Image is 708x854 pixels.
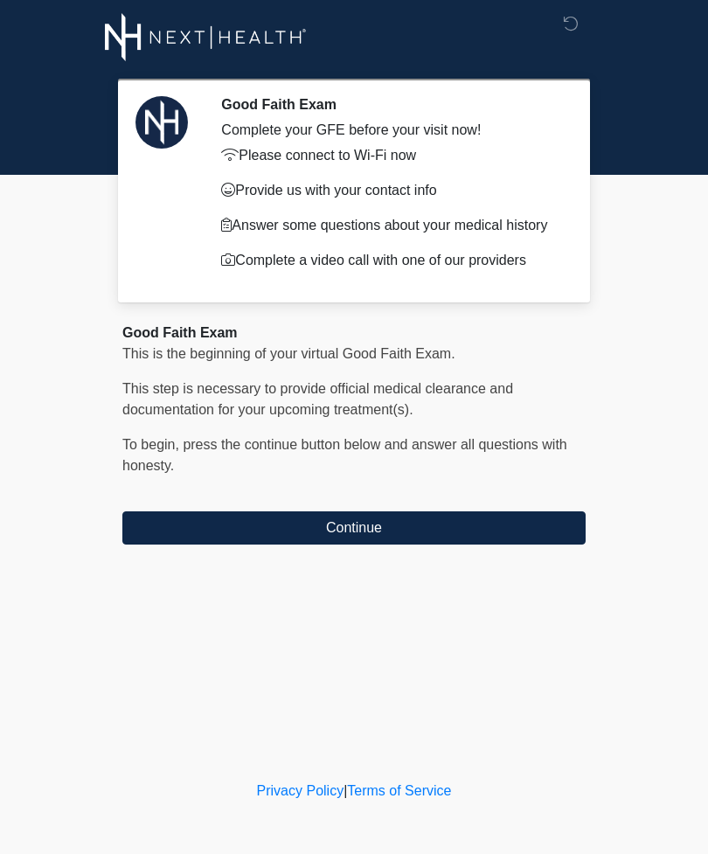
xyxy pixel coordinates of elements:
[122,511,586,545] button: Continue
[105,13,307,61] img: Next-Health Logo
[344,783,347,798] a: |
[221,120,559,141] div: Complete your GFE before your visit now!
[221,250,559,271] p: Complete a video call with one of our providers
[122,381,513,417] span: This step is necessary to provide official medical clearance and documentation for your upcoming ...
[221,215,559,236] p: Answer some questions about your medical history
[257,783,344,798] a: Privacy Policy
[135,96,188,149] img: Agent Avatar
[122,346,455,361] span: This is the beginning of your virtual Good Faith Exam.
[122,323,586,344] div: Good Faith Exam
[221,145,559,166] p: Please connect to Wi-Fi now
[122,437,567,473] span: To begin, ﻿﻿﻿﻿﻿﻿press the continue button below and answer all questions with honesty.
[347,783,451,798] a: Terms of Service
[221,180,559,201] p: Provide us with your contact info
[221,96,559,113] h2: Good Faith Exam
